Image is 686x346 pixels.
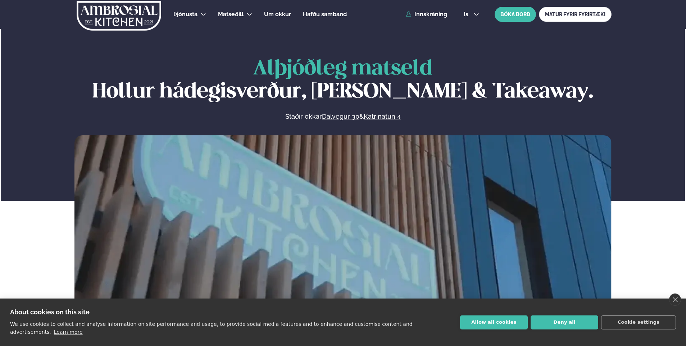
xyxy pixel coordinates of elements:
[74,58,612,104] h1: Hollur hádegisverður, [PERSON_NAME] & Takeaway.
[303,11,347,18] span: Hafðu samband
[207,112,479,121] p: Staðir okkar &
[264,11,291,18] span: Um okkur
[76,1,162,31] img: logo
[539,7,612,22] a: MATUR FYRIR FYRIRTÆKI
[464,12,471,17] span: is
[173,11,197,18] span: Þjónusta
[303,10,347,19] a: Hafðu samband
[531,315,598,329] button: Deny all
[601,315,676,329] button: Cookie settings
[253,59,432,79] span: Alþjóðleg matseld
[322,112,359,121] a: Dalvegur 30
[364,112,401,121] a: Katrinatun 4
[406,11,447,18] a: Innskráning
[669,293,681,306] a: close
[218,11,244,18] span: Matseðill
[495,7,536,22] button: BÓKA BORÐ
[10,321,413,335] p: We use cookies to collect and analyse information on site performance and usage, to provide socia...
[54,329,83,335] a: Learn more
[173,10,197,19] a: Þjónusta
[264,10,291,19] a: Um okkur
[458,12,485,17] button: is
[218,10,244,19] a: Matseðill
[10,308,90,316] strong: About cookies on this site
[460,315,528,329] button: Allow all cookies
